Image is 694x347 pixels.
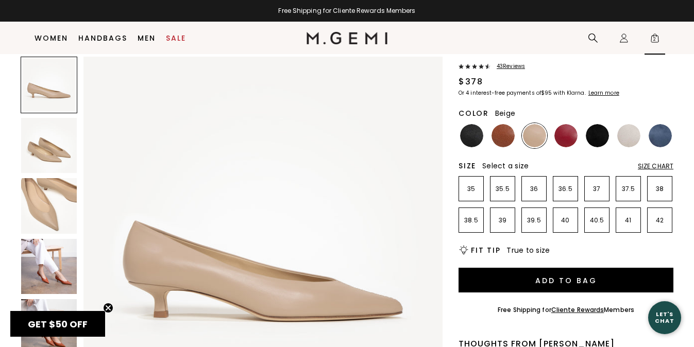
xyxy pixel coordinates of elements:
p: 41 [616,216,640,224]
klarna-placement-style-cta: Learn more [588,89,619,97]
span: Beige [495,108,515,118]
img: Dark Red [554,124,578,147]
img: Navy Suede [649,124,672,147]
a: Men [138,34,156,42]
h2: Color [459,109,489,117]
p: 42 [648,216,672,224]
p: 40 [553,216,578,224]
p: 37 [585,185,609,193]
klarna-placement-style-amount: $95 [541,89,552,97]
p: 35.5 [490,185,515,193]
img: M.Gemi [307,32,387,44]
img: The Marzia [21,178,77,234]
p: 39 [490,216,515,224]
img: Beige [523,124,546,147]
p: 40.5 [585,216,609,224]
button: Add to Bag [459,268,673,292]
p: 38.5 [459,216,483,224]
p: 36.5 [553,185,578,193]
div: Free Shipping for Members [498,306,634,314]
p: 38 [648,185,672,193]
h2: Fit Tip [471,246,500,254]
img: The Marzia [21,239,77,294]
div: Size Chart [638,162,673,170]
a: Handbags [78,34,127,42]
p: 37.5 [616,185,640,193]
div: $378 [459,76,483,88]
div: GET $50 OFFClose teaser [10,311,105,337]
a: Cliente Rewards [551,305,604,314]
p: 36 [522,185,546,193]
img: The Marzia [21,118,77,173]
img: Black [460,124,483,147]
div: Let's Chat [648,311,681,324]
span: True to size [506,245,550,255]
img: Black Suede [586,124,609,147]
img: Light Oatmeal Suede [617,124,640,147]
p: 35 [459,185,483,193]
klarna-placement-style-body: Or 4 interest-free payments of [459,89,541,97]
button: Close teaser [103,303,113,313]
a: Sale [166,34,186,42]
span: Select a size [482,161,529,171]
span: 2 [650,35,660,45]
img: Saddle [492,124,515,147]
h2: Size [459,162,476,170]
a: Learn more [587,90,619,96]
span: GET $50 OFF [28,318,88,331]
klarna-placement-style-body: with Klarna [553,89,587,97]
a: Women [35,34,68,42]
p: 39.5 [522,216,546,224]
span: 43 Review s [490,63,525,70]
a: 43Reviews [459,63,673,72]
